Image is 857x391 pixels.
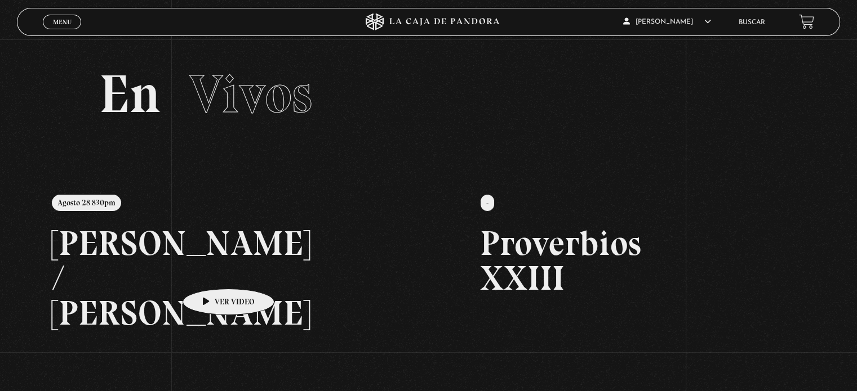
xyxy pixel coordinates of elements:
a: View your shopping cart [799,14,814,29]
span: Vivos [189,62,312,126]
h2: En [99,68,757,121]
a: Buscar [739,19,765,26]
span: [PERSON_NAME] [623,19,711,25]
span: Menu [53,19,72,25]
span: Cerrar [49,28,76,36]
